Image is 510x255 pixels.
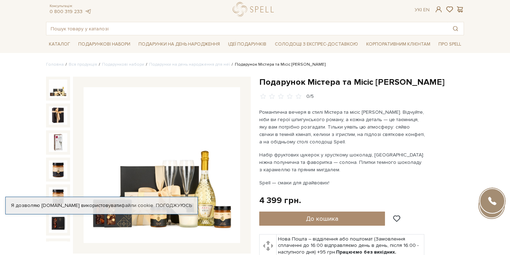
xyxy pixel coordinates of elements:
li: Подарунок Містера та Місіс [PERSON_NAME] [230,61,325,68]
a: En [423,7,430,13]
button: Пошук товару у каталозі [447,22,464,35]
p: Набір фруктових цукерок у хрусткому шоколаді, [GEOGRAPHIC_DATA]: ніжна полунична та фаворитка — с... [259,151,425,173]
a: Подарунки на день народження для неї [149,62,230,67]
img: Подарунок Містера та Місіс Сміт [49,106,67,125]
button: До кошика [259,212,385,226]
input: Пошук товару у каталозі [46,22,447,35]
img: Подарунок Містера та Місіс Сміт [49,79,67,98]
img: Подарунок Містера та Місіс Сміт [84,87,240,243]
a: 0 800 319 233 [50,8,83,14]
a: Головна [46,62,64,67]
span: Консультація: [50,4,91,8]
span: Каталог [46,39,73,50]
h1: Подарунок Містера та Місіс [PERSON_NAME] [259,77,464,88]
span: До кошика [306,215,338,223]
a: Подарункові набори [102,62,144,67]
b: Працюємо без вихідних. [336,249,396,255]
div: Ук [415,7,430,13]
p: Spell — смаки для драйвових! [259,179,425,186]
img: Подарунок Містера та Місіс Сміт [49,160,67,179]
span: | [421,7,422,13]
a: Корпоративним клієнтам [363,38,433,50]
img: Подарунок Містера та Місіс Сміт [49,133,67,152]
a: telegram [84,8,91,14]
a: Погоджуюсь [156,202,192,209]
span: Подарунки на День народження [136,39,223,50]
div: 4 399 грн. [259,195,301,206]
a: Вся продукція [69,62,97,67]
span: Подарункові набори [75,39,133,50]
img: Подарунок Містера та Місіс Сміт [49,214,67,233]
a: Солодощі з експрес-доставкою [272,38,361,50]
span: Ідеї подарунків [225,39,269,50]
div: Я дозволяю [DOMAIN_NAME] використовувати [6,202,198,209]
a: logo [233,2,277,17]
div: 0/5 [306,93,314,100]
img: Подарунок Містера та Місіс Сміт [49,187,67,206]
p: Романтична вечеря в стилі Містера та місіс [PERSON_NAME]. Відчуйте, ніби ви герої шпигунського ро... [259,108,425,146]
a: файли cookie [121,202,153,208]
span: Про Spell [436,39,464,50]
